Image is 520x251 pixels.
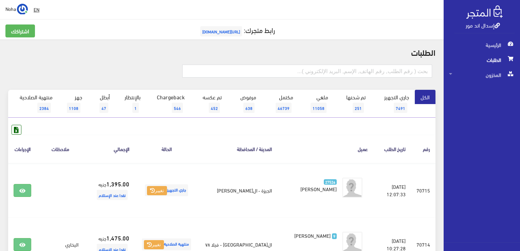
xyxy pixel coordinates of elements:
span: 47 [99,103,108,113]
td: 70715 [411,163,435,218]
a: تم عكسه452 [190,90,227,118]
a: EN [31,3,42,16]
span: 546 [172,103,183,113]
span: 9 [332,233,337,239]
td: [DATE] 12:07:33 [373,163,411,218]
th: عميل [277,135,373,163]
span: منتهية الصلاحية [142,238,191,250]
td: جنيه [84,163,135,218]
span: [PERSON_NAME] [294,231,331,240]
img: . [466,5,503,19]
a: ملغي11058 [299,90,334,118]
iframe: Drift Widget Chat Controller [8,204,34,230]
span: جاري التجهيز [145,184,188,196]
button: تغيير [144,240,164,250]
strong: 1,475.00 [106,233,129,242]
span: 452 [209,103,220,113]
a: 27526 [PERSON_NAME] [288,178,337,193]
a: رابط متجرك:[URL][DOMAIN_NAME] [199,23,275,36]
a: الطلبات [444,52,520,67]
u: EN [34,5,39,14]
span: 46739 [276,103,292,113]
span: 27526 [324,179,337,185]
span: 7491 [394,103,407,113]
span: 638 [243,103,255,113]
a: مكتمل46739 [262,90,299,118]
th: رقم [411,135,435,163]
a: جهز1108 [58,90,88,118]
th: ملاحظات [37,135,84,163]
span: [PERSON_NAME] [300,184,337,194]
img: ... [17,4,28,15]
a: 9 [PERSON_NAME] [288,232,337,239]
a: اشتراكك [5,24,35,37]
th: الحالة [135,135,198,163]
span: الرئيسية [449,37,515,52]
a: جاري التجهيز7491 [371,90,415,118]
a: بالإنتظار1 [116,90,146,118]
span: الطلبات [449,52,515,67]
span: 1108 [67,103,80,113]
span: Noha [5,4,16,13]
span: المخزون [449,67,515,82]
button: تغيير [147,186,167,196]
a: الكل [415,90,435,104]
a: الرئيسية [444,37,520,52]
span: [URL][DOMAIN_NAME] [200,26,242,36]
a: أبطل47 [88,90,116,118]
span: 1 [132,103,139,113]
strong: 1,395.00 [106,179,129,188]
a: منتهية الصلاحية2384 [8,90,58,118]
span: 2384 [37,103,51,113]
th: الإجراءات [8,135,37,163]
td: الجيزة - ال[PERSON_NAME] [198,163,277,218]
span: نقدا عند الإستلام [97,190,128,200]
h2: الطلبات [8,48,435,56]
input: بحث ( رقم الطلب, رقم الهاتف, الإسم, البريد اﻹلكتروني )... [182,65,432,78]
span: 11058 [311,103,327,113]
span: 251 [353,103,364,113]
th: تاريخ الطلب [373,135,411,163]
a: Chargeback546 [146,90,190,118]
a: تم شحنها251 [334,90,371,118]
th: اﻹجمالي [84,135,135,163]
th: المدينة / المحافظة [198,135,277,163]
a: إسدال اند مور [466,20,500,30]
a: ... Noha [5,3,28,14]
a: مرفوض638 [227,90,262,118]
a: المخزون [444,67,520,82]
img: avatar.png [342,178,363,198]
